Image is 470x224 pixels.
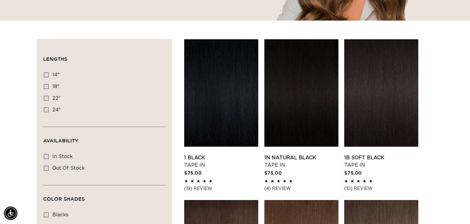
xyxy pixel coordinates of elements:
[52,96,61,101] span: 22"
[264,154,338,169] a: 1N Natural Black Tape In
[43,56,67,62] span: Lengths
[4,207,17,220] div: Accessibility Menu
[43,45,166,68] summary: Lengths (0 selected)
[43,196,85,202] span: Color Shades
[184,154,258,169] a: 1 Black Tape In
[43,138,78,143] span: Availability
[52,107,61,112] span: 24"
[52,166,85,171] span: Out of stock
[52,154,73,159] span: In stock
[43,185,166,207] summary: Color Shades (0 selected)
[52,84,59,89] span: 18"
[344,154,418,169] a: 1B Soft Black Tape In
[43,127,166,149] summary: Availability (0 selected)
[52,72,60,77] span: 14"
[52,212,69,217] span: blacks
